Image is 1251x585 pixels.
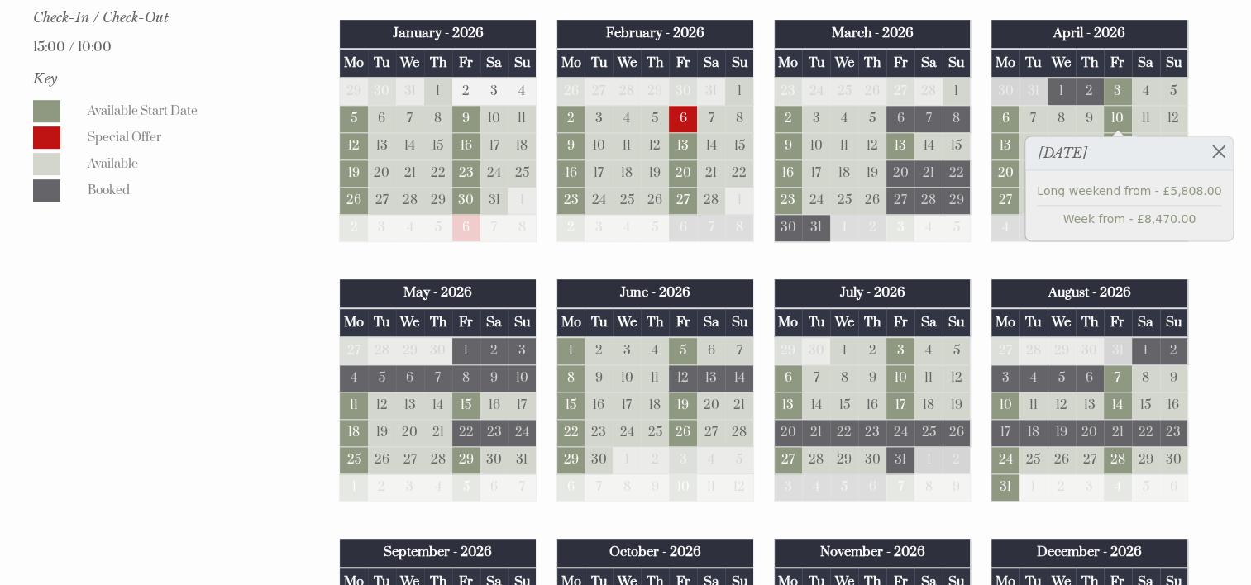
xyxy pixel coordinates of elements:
td: 15 [1048,133,1076,160]
td: 29 [424,188,452,215]
th: Su [508,308,536,337]
td: 19 [340,160,368,188]
th: Tu [802,49,830,78]
h3: [DATE] [1025,136,1233,170]
td: 2 [858,215,886,242]
td: 6 [452,215,480,242]
td: 27 [340,337,368,365]
th: Tu [585,308,613,337]
td: 3 [368,215,396,242]
td: 12 [368,392,396,420]
th: Th [424,49,452,78]
td: 2 [1160,337,1188,365]
td: 12 [858,133,886,160]
td: 23 [774,188,802,215]
td: 5 [669,337,697,365]
td: 27 [368,188,396,215]
td: 13 [886,133,914,160]
td: 21 [914,160,943,188]
td: 5 [943,215,971,242]
td: 31 [697,78,725,106]
td: 14 [802,392,830,420]
th: Th [858,49,886,78]
th: Su [1160,308,1188,337]
td: 30 [774,215,802,242]
td: 25 [830,78,858,106]
td: 23 [774,78,802,106]
th: Su [943,308,971,337]
td: 27 [991,337,1019,365]
td: 5 [641,106,669,133]
td: 10 [585,133,613,160]
th: Mo [774,49,802,78]
td: 4 [914,337,943,365]
td: 30 [1076,337,1104,365]
td: 29 [396,337,424,365]
td: 16 [556,160,585,188]
td: 26 [858,78,886,106]
th: Fr [886,308,914,337]
td: 20 [991,160,1019,188]
th: We [1048,308,1076,337]
td: 30 [802,337,830,365]
dd: Available [84,153,305,175]
td: 4 [613,106,641,133]
td: 22 [725,160,753,188]
td: 26 [641,188,669,215]
td: 12 [669,365,697,392]
td: 26 [556,78,585,106]
th: Th [1076,49,1104,78]
td: 6 [697,337,725,365]
p: 15:00 / 10:00 [33,39,309,56]
td: 8 [424,106,452,133]
th: Su [508,49,536,78]
td: 9 [556,133,585,160]
td: 16 [585,392,613,420]
td: 28 [697,188,725,215]
td: 23 [452,160,480,188]
th: Tu [802,308,830,337]
td: 14 [914,133,943,160]
td: 25 [613,188,641,215]
td: 19 [1160,133,1188,160]
td: 31 [802,215,830,242]
td: 2 [858,337,886,365]
td: 16 [774,160,802,188]
th: Fr [669,308,697,337]
td: 22 [943,160,971,188]
td: 4 [641,337,669,365]
td: 2 [1076,78,1104,106]
td: 15 [424,133,452,160]
td: 7 [396,106,424,133]
td: 4 [1132,78,1160,106]
td: 8 [725,106,753,133]
td: 28 [1019,337,1048,365]
td: 31 [480,188,509,215]
td: 22 [424,160,452,188]
a: Long weekend from - £5,808.00 [1037,183,1221,200]
th: Tu [1019,49,1048,78]
th: Fr [452,49,480,78]
td: 8 [1048,106,1076,133]
td: 15 [452,392,480,420]
td: 4 [396,215,424,242]
th: We [396,308,424,337]
td: 5 [1019,215,1048,242]
td: 27 [585,78,613,106]
td: 24 [802,188,830,215]
td: 2 [480,337,509,365]
td: 29 [340,78,368,106]
th: Mo [340,49,368,78]
td: 11 [613,133,641,160]
td: 10 [508,365,536,392]
td: 15 [943,133,971,160]
td: 2 [340,215,368,242]
td: 14 [697,133,725,160]
td: 13 [368,133,396,160]
td: 4 [914,215,943,242]
th: We [1048,49,1076,78]
td: 12 [340,133,368,160]
td: 19 [669,392,697,420]
td: 14 [725,365,753,392]
td: 9 [1160,365,1188,392]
